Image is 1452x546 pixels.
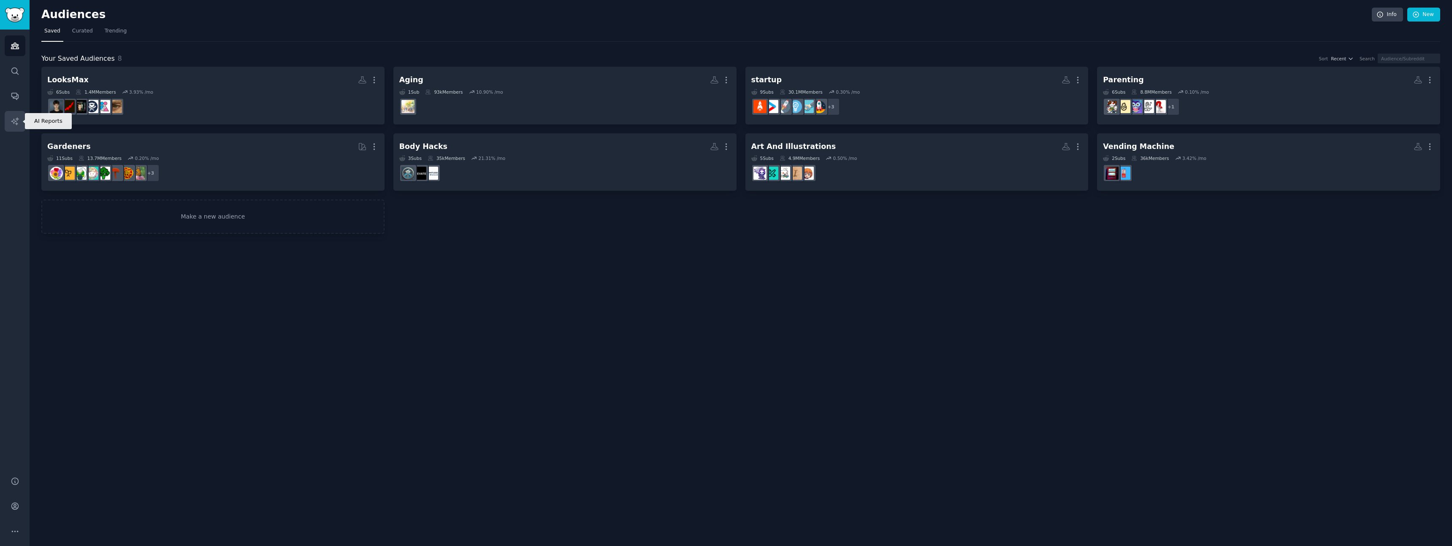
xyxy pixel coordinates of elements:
[1331,56,1354,62] button: Recent
[1103,141,1174,152] div: Vending Machine
[1129,100,1142,113] img: ScienceBasedParenting
[751,75,782,85] div: startup
[133,167,146,180] img: gardening
[765,100,778,113] img: startup
[135,155,159,161] div: 0.20 % /mo
[399,141,447,152] div: Body Hacks
[1141,100,1154,113] img: AttachmentParenting
[1103,89,1125,95] div: 6 Sub s
[72,27,93,35] span: Curated
[401,100,414,113] img: Aging
[1182,155,1206,161] div: 3.42 % /mo
[777,100,790,113] img: startups
[41,54,115,64] span: Your Saved Audiences
[1153,100,1166,113] img: AskParents
[41,8,1372,22] h2: Audiences
[85,167,98,180] img: succulents
[753,167,767,180] img: DarkFantasy
[85,100,98,113] img: malegrooming
[428,155,465,161] div: 35k Members
[47,141,91,152] div: Gardeners
[777,167,790,180] img: comics
[1162,98,1180,116] div: + 1
[69,24,96,42] a: Curated
[79,155,122,161] div: 13.7M Members
[1378,54,1440,63] input: Audience/Subreddit
[1117,100,1130,113] img: Parenting
[399,89,420,95] div: 1 Sub
[813,100,826,113] img: StartupLaunches
[745,133,1089,191] a: Art And Illustrations5Subs4.9MMembers0.50% /moartcommissionsIllustrationcomicsComicBookCollabsDar...
[109,167,122,180] img: mycology
[751,89,774,95] div: 9 Sub s
[1103,155,1125,161] div: 2 Sub s
[62,100,75,113] img: Howtolooksmax
[789,100,802,113] img: Entrepreneur
[118,54,122,62] span: 8
[73,167,87,180] img: SavageGarden
[41,24,63,42] a: Saved
[97,100,110,113] img: lookyourbest
[1097,67,1440,124] a: Parenting6Subs8.8MMembers0.10% /mo+1AskParentsAttachmentParentingScienceBasedParentingParentingbr...
[789,167,802,180] img: Illustration
[76,89,116,95] div: 1.4M Members
[780,155,820,161] div: 4.9M Members
[745,67,1089,124] a: startup9Subs30.1MMembers0.30% /mo+3StartupLaunchestechnologyEntrepreneurstartupsstartupStartUpIndia
[47,89,70,95] div: 6 Sub s
[393,67,737,124] a: Aging1Sub93kMembers10.90% /moAging
[50,100,63,113] img: Looksmaxx
[44,27,60,35] span: Saved
[833,155,857,161] div: 0.50 % /mo
[751,141,836,152] div: Art And Illustrations
[121,167,134,180] img: whatsthisplant
[425,167,438,180] img: LimitlessBiotech
[1131,155,1169,161] div: 36k Members
[41,67,385,124] a: LooksMax6Subs1.4MMembers3.93% /molooksmaxxing0lookyourbestmalegroomingLooksmaxingAdviceHowtolooks...
[399,75,423,85] div: Aging
[1360,56,1375,62] div: Search
[822,98,840,116] div: + 3
[399,155,422,161] div: 3 Sub s
[1117,167,1130,180] img: vendingmachines
[751,155,774,161] div: 5 Sub s
[62,167,75,180] img: GardeningUK
[401,167,414,180] img: BodyHackGuide
[1103,75,1143,85] div: Parenting
[836,89,860,95] div: 0.30 % /mo
[142,164,160,182] div: + 3
[97,167,110,180] img: vegetablegardening
[413,167,426,180] img: Elevate_Biohacking
[479,155,506,161] div: 21.31 % /mo
[1105,100,1119,113] img: breakingmom
[1331,56,1346,62] span: Recent
[102,24,130,42] a: Trending
[73,100,87,113] img: LooksmaxingAdvice
[105,27,127,35] span: Trending
[1105,167,1119,180] img: vending
[1319,56,1328,62] div: Sort
[41,133,385,191] a: Gardeners11Subs13.7MMembers0.20% /mo+3gardeningwhatsthisplantmycologyvegetablegardeningsucculents...
[801,167,814,180] img: artcommissions
[1097,133,1440,191] a: Vending Machine2Subs36kMembers3.42% /movendingmachinesvending
[1131,89,1171,95] div: 8.8M Members
[801,100,814,113] img: technology
[425,89,463,95] div: 93k Members
[41,200,385,234] a: Make a new audience
[5,8,24,22] img: GummySearch logo
[47,75,89,85] div: LooksMax
[765,167,778,180] img: ComicBookCollabs
[47,155,73,161] div: 11 Sub s
[476,89,503,95] div: 10.90 % /mo
[393,133,737,191] a: Body Hacks3Subs35kMembers21.31% /moLimitlessBiotechElevate_BiohackingBodyHackGuide
[129,89,153,95] div: 3.93 % /mo
[1372,8,1403,22] a: Info
[50,167,63,180] img: flowers
[753,100,767,113] img: StartUpIndia
[109,100,122,113] img: looksmaxxing0
[780,89,823,95] div: 30.1M Members
[1407,8,1440,22] a: New
[1185,89,1209,95] div: 0.10 % /mo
